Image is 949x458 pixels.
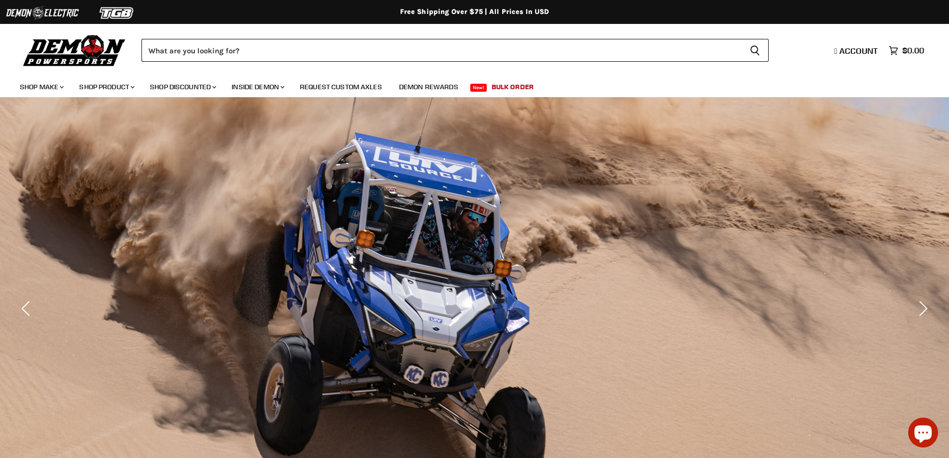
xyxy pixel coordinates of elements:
div: Free Shipping Over $75 | All Prices In USD [76,7,873,16]
span: $0.00 [902,46,924,55]
a: Account [830,46,884,55]
ul: Main menu [12,73,922,97]
a: Bulk Order [484,77,541,97]
a: $0.00 [884,43,929,58]
a: Request Custom Axles [292,77,390,97]
button: Previous [17,299,37,318]
a: Shop Product [72,77,140,97]
inbox-online-store-chat: Shopify online store chat [905,418,941,450]
button: Next [912,299,932,318]
img: TGB Logo 2 [80,3,154,22]
img: Demon Powersports [20,32,129,68]
img: Demon Electric Logo 2 [5,3,80,22]
a: Shop Make [12,77,70,97]
input: Search [141,39,742,62]
span: Account [839,46,878,56]
button: Search [742,39,769,62]
a: Shop Discounted [142,77,222,97]
form: Product [141,39,769,62]
span: New! [470,84,487,92]
a: Demon Rewards [392,77,466,97]
a: Inside Demon [224,77,290,97]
